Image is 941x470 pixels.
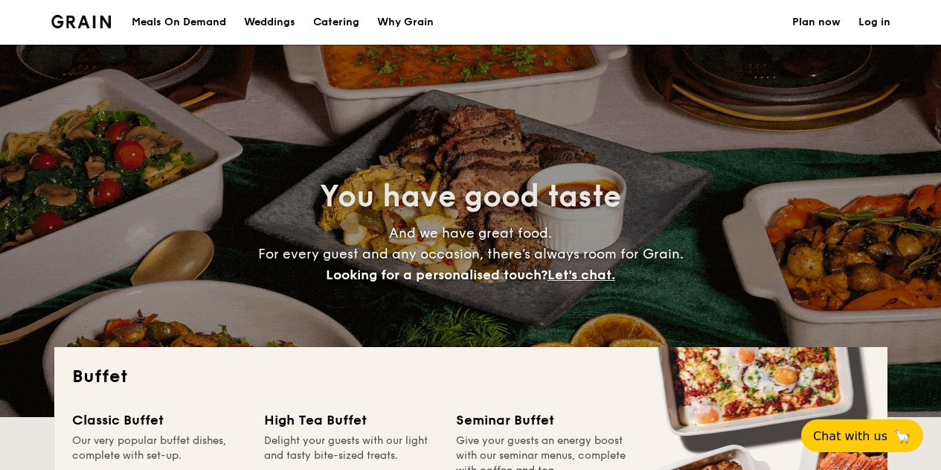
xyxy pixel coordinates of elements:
div: High Tea Buffet [264,410,438,431]
h2: Buffet [72,365,870,389]
span: Let's chat. [547,267,615,283]
span: 🦙 [893,428,911,445]
a: Logotype [51,15,112,28]
span: Looking for a personalised touch? [326,267,547,283]
button: Chat with us🦙 [801,419,923,452]
span: You have good taste [320,179,621,215]
div: Seminar Buffet [456,410,630,431]
div: Classic Buffet [72,410,246,431]
span: Chat with us [813,429,887,443]
span: And we have great food. For every guest and any occasion, there’s always room for Grain. [258,225,684,283]
img: Grain [51,15,112,28]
